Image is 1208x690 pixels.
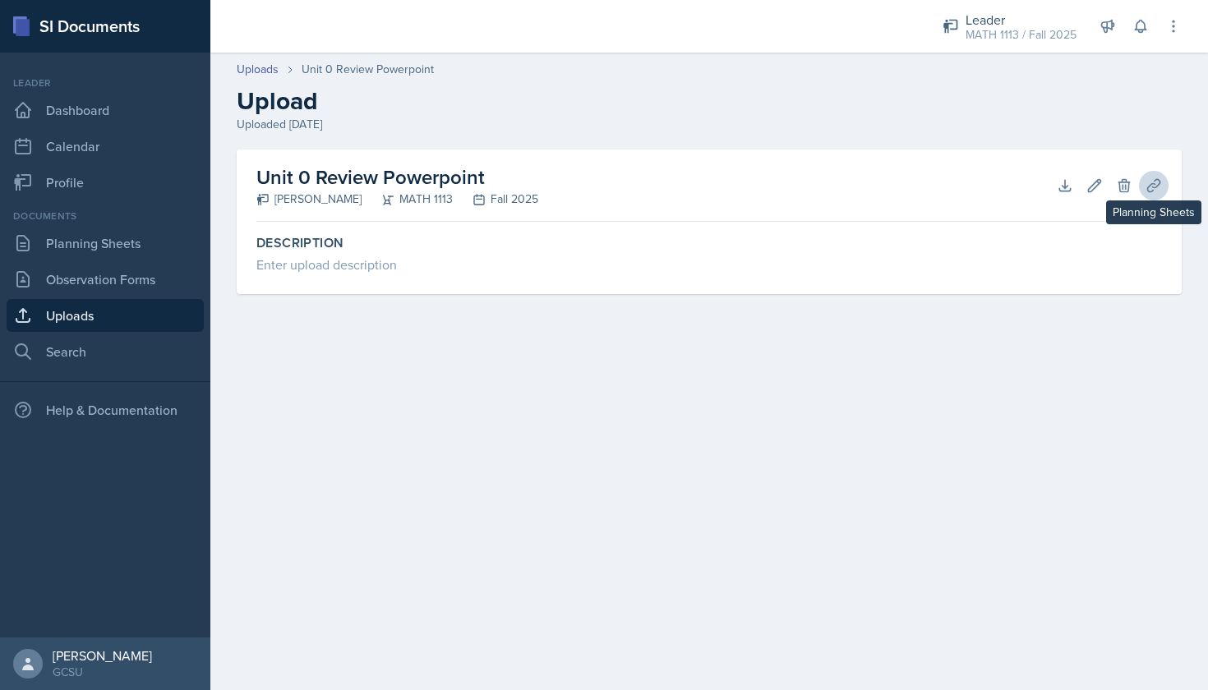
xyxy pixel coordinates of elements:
a: Planning Sheets [7,227,204,260]
a: Profile [7,166,204,199]
div: [PERSON_NAME] [256,191,362,208]
h2: Upload [237,86,1182,116]
div: Documents [7,209,204,223]
div: Leader [7,76,204,90]
div: Fall 2025 [453,191,538,208]
h2: Unit 0 Review Powerpoint [256,163,538,192]
a: Search [7,335,204,368]
div: Enter upload description [256,255,1162,274]
div: Uploaded [DATE] [237,116,1182,133]
a: Observation Forms [7,263,204,296]
div: [PERSON_NAME] [53,647,152,664]
div: MATH 1113 [362,191,453,208]
button: Planning Sheets [1139,171,1169,200]
div: Help & Documentation [7,393,204,426]
a: Uploads [7,299,204,332]
div: MATH 1113 / Fall 2025 [966,26,1077,44]
div: Leader [966,10,1077,30]
a: Uploads [237,61,279,78]
a: Dashboard [7,94,204,126]
a: Calendar [7,130,204,163]
div: Unit 0 Review Powerpoint [302,61,434,78]
div: GCSU [53,664,152,680]
label: Description [256,235,1162,251]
